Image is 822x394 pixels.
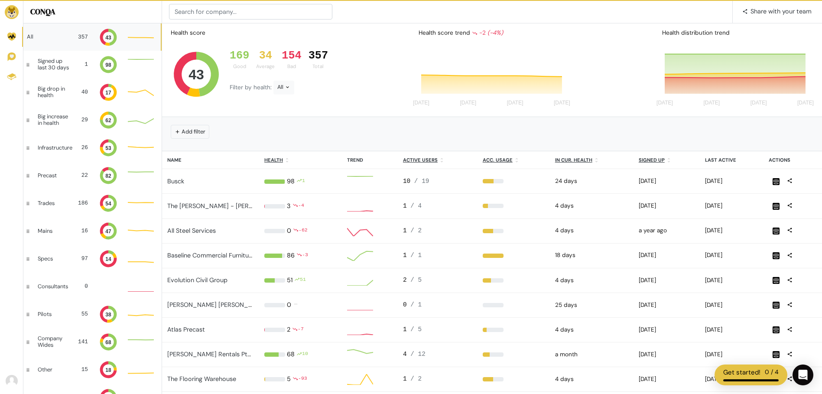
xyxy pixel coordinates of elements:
[483,377,545,381] div: 50%
[74,310,88,318] div: 55
[555,350,628,359] div: 2025-07-13 10:00pm
[74,254,88,263] div: 97
[38,367,67,373] div: Other
[169,4,332,20] input: Search for company...
[705,326,758,334] div: 2025-08-11 02:17pm
[23,51,162,78] a: Signed up last 30 days 1 98
[23,189,162,217] a: Trades 186 54
[74,199,88,207] div: 186
[23,245,162,273] a: Specs 97 14
[38,311,67,317] div: Pilots
[298,325,304,335] div: -7
[23,273,162,300] a: Consultants 0
[30,7,155,16] h5: CONQA
[403,300,472,310] div: 0
[403,226,472,236] div: 1
[414,178,429,185] span: / 19
[273,81,294,94] div: All
[555,177,628,186] div: 2025-07-21 09:03am
[639,301,695,309] div: 2025-04-10 10:13am
[705,301,758,309] div: 2025-08-11 08:05am
[287,325,290,335] div: 2
[705,226,758,235] div: 2025-08-05 11:07am
[6,375,18,387] img: Avatar
[555,226,628,235] div: 2025-08-10 10:00pm
[751,100,767,106] tspan: [DATE]
[287,350,295,359] div: 68
[302,350,308,359] div: 10
[705,177,758,186] div: 2025-08-11 02:35pm
[705,375,758,384] div: 2025-08-07 02:38pm
[302,251,308,260] div: -3
[412,25,575,41] div: Health score trend
[483,204,545,208] div: 25%
[23,300,162,328] a: Pilots 55 38
[483,157,513,163] u: Acc. Usage
[23,162,162,189] a: Precast 22 82
[410,301,422,308] span: / 1
[639,157,665,163] u: Signed up
[655,25,819,41] div: Health distribution trend
[282,63,301,70] div: Bad
[167,177,184,185] a: Busck
[230,63,249,70] div: Good
[410,351,426,358] span: / 12
[77,338,88,346] div: 141
[483,278,545,283] div: 40%
[38,256,67,262] div: Specs
[167,202,474,210] a: The [PERSON_NAME] - [PERSON_NAME] on behalf of Ōtaki to North [PERSON_NAME] – Southern Alliance
[79,116,88,124] div: 29
[74,33,88,41] div: 357
[656,100,673,106] tspan: [DATE]
[23,328,162,356] a: Company Wides 141 68
[410,277,422,283] span: / 5
[264,157,283,163] u: Health
[38,58,72,71] div: Signed up last 30 days
[162,151,259,169] th: Name
[705,251,758,260] div: 2025-08-07 12:49pm
[413,100,429,106] tspan: [DATE]
[78,88,88,96] div: 40
[309,63,328,70] div: Total
[169,27,207,39] div: Health score
[79,60,88,68] div: 1
[287,276,292,285] div: 51
[299,226,308,236] div: -62
[38,200,67,206] div: Trades
[75,282,88,290] div: 0
[300,276,306,285] div: 51
[483,229,545,233] div: 50%
[410,326,422,333] span: / 5
[38,173,67,179] div: Precast
[38,86,71,98] div: Big drop in health
[298,374,307,384] div: -93
[410,252,422,259] span: / 1
[230,49,249,62] div: 169
[5,5,19,19] img: Brand
[38,335,70,348] div: Company Wides
[167,326,205,333] a: Atlas Precast
[639,375,695,384] div: 2025-03-18 11:07am
[555,202,628,210] div: 2025-08-10 10:00pm
[23,23,162,51] a: All 357 43
[287,226,291,236] div: 0
[700,151,764,169] th: Last active
[793,365,813,385] div: Open Intercom Messenger
[639,276,695,285] div: 2025-04-15 12:18pm
[403,374,472,384] div: 1
[74,227,88,235] div: 16
[23,356,162,384] a: Other 15 18
[342,151,398,169] th: Trend
[403,202,472,211] div: 1
[302,177,305,186] div: 1
[167,350,262,358] a: [PERSON_NAME] Rentals Pty Ltd
[723,368,760,378] div: Get started!
[74,171,88,179] div: 22
[555,276,628,285] div: 2025-08-10 10:00pm
[705,350,758,359] div: 2025-08-11 06:46pm
[797,100,814,106] tspan: [DATE]
[38,114,72,126] div: Big increase in health
[287,251,295,260] div: 86
[460,100,476,106] tspan: [DATE]
[403,276,472,285] div: 2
